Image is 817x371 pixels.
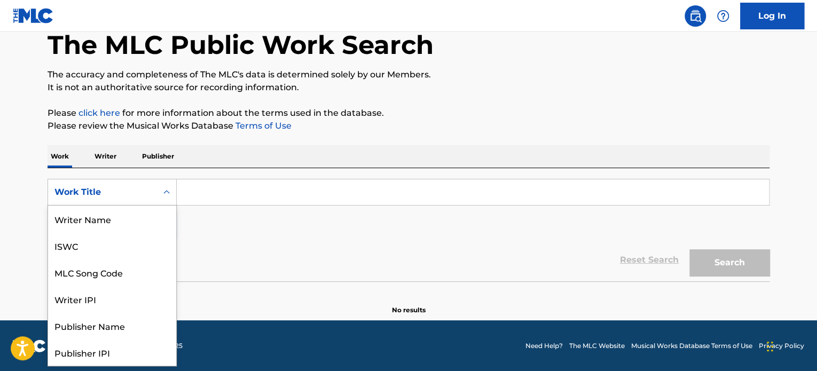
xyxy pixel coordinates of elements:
[767,330,773,362] div: Drag
[139,145,177,168] p: Publisher
[48,232,176,259] div: ISWC
[48,68,769,81] p: The accuracy and completeness of The MLC's data is determined solely by our Members.
[48,81,769,94] p: It is not an authoritative source for recording information.
[48,179,769,281] form: Search Form
[91,145,120,168] p: Writer
[712,5,734,27] div: Help
[54,186,151,199] div: Work Title
[631,341,752,351] a: Musical Works Database Terms of Use
[233,121,292,131] a: Terms of Use
[759,341,804,351] a: Privacy Policy
[48,107,769,120] p: Please for more information about the terms used in the database.
[48,206,176,232] div: Writer Name
[48,259,176,286] div: MLC Song Code
[48,339,176,366] div: Publisher IPI
[392,293,426,315] p: No results
[689,10,702,22] img: search
[48,312,176,339] div: Publisher Name
[78,108,120,118] a: click here
[48,29,434,61] h1: The MLC Public Work Search
[13,340,46,352] img: logo
[48,120,769,132] p: Please review the Musical Works Database
[685,5,706,27] a: Public Search
[569,341,625,351] a: The MLC Website
[740,3,804,29] a: Log In
[764,320,817,371] iframe: Chat Widget
[717,10,729,22] img: help
[48,286,176,312] div: Writer IPI
[48,145,72,168] p: Work
[13,8,54,23] img: MLC Logo
[525,341,563,351] a: Need Help?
